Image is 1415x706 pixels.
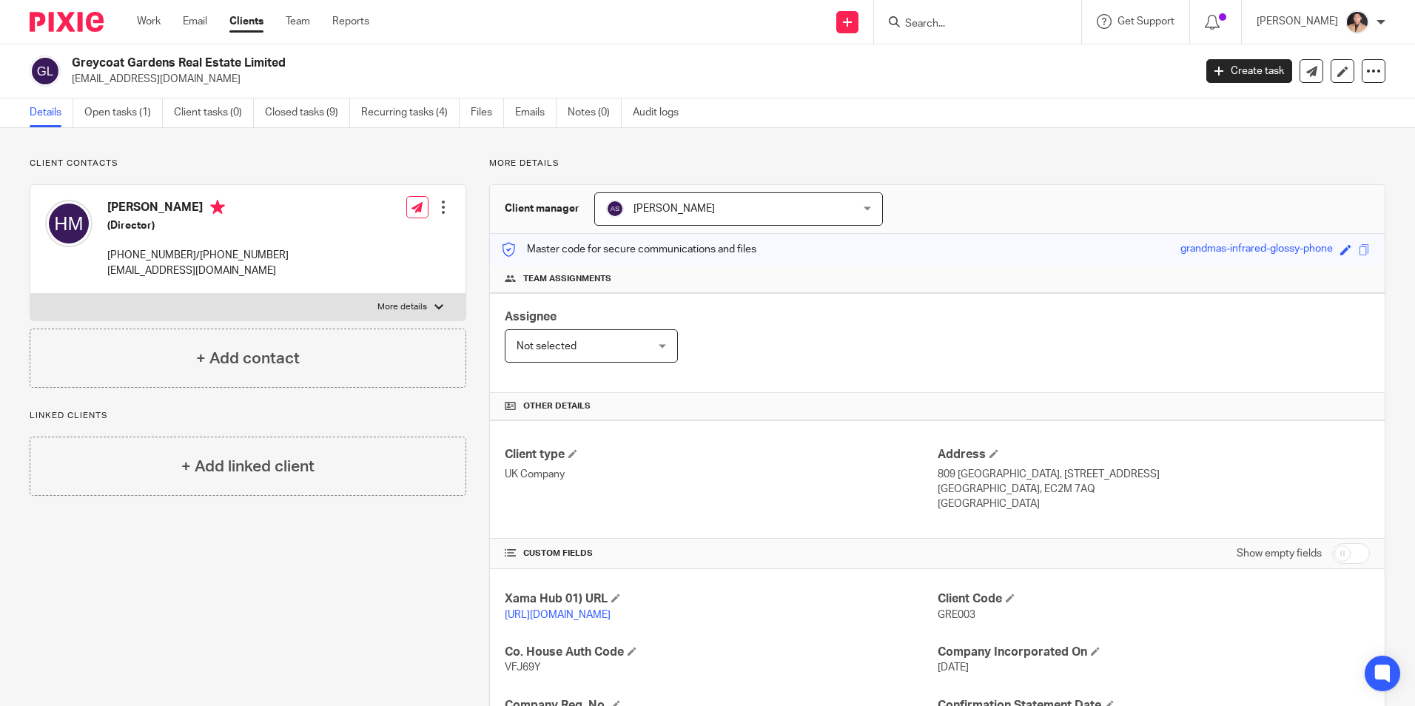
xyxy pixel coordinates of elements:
a: Create task [1206,59,1292,83]
a: Open tasks (1) [84,98,163,127]
a: Work [137,14,161,29]
img: Pixie [30,12,104,32]
a: Reports [332,14,369,29]
p: [EMAIL_ADDRESS][DOMAIN_NAME] [72,72,1184,87]
h4: Address [938,447,1370,463]
p: More details [489,158,1385,169]
p: Linked clients [30,410,466,422]
p: [GEOGRAPHIC_DATA], EC2M 7AQ [938,482,1370,497]
img: svg%3E [606,200,624,218]
a: Emails [515,98,557,127]
h4: [PERSON_NAME] [107,200,289,218]
a: Clients [229,14,263,29]
a: Details [30,98,73,127]
span: Assignee [505,311,557,323]
span: GRE003 [938,610,975,620]
a: Team [286,14,310,29]
span: Other details [523,400,591,412]
h4: CUSTOM FIELDS [505,548,937,559]
img: svg%3E [45,200,93,247]
h4: Client Code [938,591,1370,607]
span: [DATE] [938,662,969,673]
span: Get Support [1117,16,1174,27]
img: Nikhil%20(2).jpg [1345,10,1369,34]
p: [PHONE_NUMBER]/[PHONE_NUMBER] [107,248,289,263]
h4: + Add contact [196,347,300,370]
a: Recurring tasks (4) [361,98,460,127]
a: [URL][DOMAIN_NAME] [505,610,611,620]
h4: + Add linked client [181,455,315,478]
h5: (Director) [107,218,289,233]
p: [EMAIL_ADDRESS][DOMAIN_NAME] [107,263,289,278]
h4: Co. House Auth Code [505,645,937,660]
input: Search [904,18,1037,31]
div: grandmas-infrared-glossy-phone [1180,241,1333,258]
h3: Client manager [505,201,579,216]
img: svg%3E [30,56,61,87]
i: Primary [210,200,225,215]
span: Not selected [517,341,577,352]
span: Team assignments [523,273,611,285]
span: VFJ69Y [505,662,541,673]
p: UK Company [505,467,937,482]
h4: Xama Hub 01) URL [505,591,937,607]
a: Audit logs [633,98,690,127]
p: [PERSON_NAME] [1257,14,1338,29]
span: [PERSON_NAME] [633,204,715,214]
h4: Client type [505,447,937,463]
p: More details [377,301,427,313]
p: [GEOGRAPHIC_DATA] [938,497,1370,511]
h4: Company Incorporated On [938,645,1370,660]
p: Client contacts [30,158,466,169]
a: Email [183,14,207,29]
a: Closed tasks (9) [265,98,350,127]
a: Notes (0) [568,98,622,127]
a: Client tasks (0) [174,98,254,127]
label: Show empty fields [1237,546,1322,561]
h2: Greycoat Gardens Real Estate Limited [72,56,961,71]
p: Master code for secure communications and files [501,242,756,257]
a: Files [471,98,504,127]
p: 809 [GEOGRAPHIC_DATA], [STREET_ADDRESS] [938,467,1370,482]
